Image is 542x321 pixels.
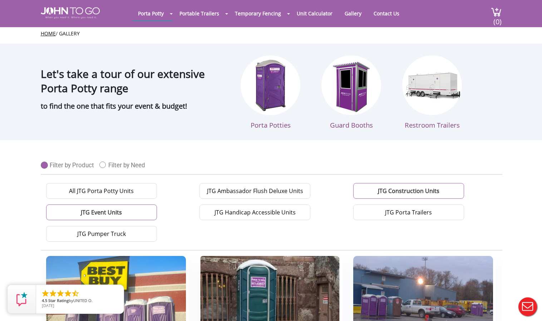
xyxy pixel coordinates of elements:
img: Guard booths [321,55,381,115]
p: to find the one that fits your event & budget! [41,99,227,113]
li:  [71,289,80,298]
h1: Let's take a tour of our extensive Porta Potty range [41,51,227,95]
a: Portable Trailers [174,6,225,20]
a: JTG Construction Units [353,183,464,199]
li:  [49,289,57,298]
span: Guard Booths [330,120,373,129]
a: Gallery [339,6,367,20]
a: All JTG Porta Potty Units [46,183,157,199]
span: UNITED O. [73,298,93,303]
a: John To Go Inc Construction Unit, at a Construction Site, in Manhattan NY [199,307,340,314]
a: Guard Booths [321,55,381,129]
img: Restroon Trailers [402,55,462,115]
a: Home [41,30,56,37]
img: cart a [491,7,502,17]
li:  [64,289,72,298]
span: Star Rating [48,298,69,303]
a: Porta Potties [241,55,300,129]
a: JTG Pumper Truck [46,226,157,242]
span: Porta Potties [251,120,291,129]
a: JTG Porta Trailers [353,204,464,220]
img: Review Rating [15,292,29,306]
a: Unit Calculator [291,6,338,20]
a: JTG Ambassador Flush Deluxe Units [199,183,310,199]
a: Construction Units, at the Thruway Authority, in Nyack NY [353,307,493,314]
a: Filter by Product [41,158,99,169]
button: Live Chat [513,292,542,321]
a: Porta Potty [133,6,169,20]
span: [DATE] [42,303,54,308]
a: Restroom Trailers [402,55,462,129]
a: Construction Portable Toilets, Being Delivered, at a Best Buy Remodal, in Easton PA [46,307,186,314]
a: JTG Event Units [46,204,157,220]
a: Contact Us [368,6,405,20]
span: (0) [493,11,502,26]
a: Filter by Need [99,158,151,169]
li:  [41,289,50,298]
a: Gallery [59,30,80,37]
span: Restroom Trailers [405,120,460,129]
img: JOHN to go [41,7,100,19]
li:  [56,289,65,298]
ul: / [41,30,502,37]
span: 4.5 [42,298,47,303]
a: Temporary Fencing [230,6,286,20]
a: JTG Handicap Accessible Units [199,204,310,220]
span: by [42,298,118,303]
img: Porta Potties [241,55,300,115]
